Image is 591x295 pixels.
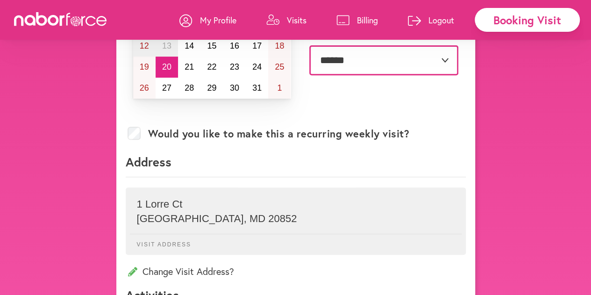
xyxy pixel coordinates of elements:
button: October 27, 2025 [156,78,178,99]
button: October 12, 2025 [133,36,156,57]
button: October 16, 2025 [223,36,246,57]
label: Would you like to make this a recurring weekly visit? [148,128,410,140]
button: October 29, 2025 [200,78,223,99]
abbr: October 28, 2025 [185,83,194,93]
abbr: October 27, 2025 [162,83,171,93]
p: [GEOGRAPHIC_DATA] , MD 20852 [137,213,455,225]
button: October 24, 2025 [246,57,268,78]
a: Visits [266,6,306,34]
abbr: October 22, 2025 [207,62,216,72]
button: October 15, 2025 [200,36,223,57]
button: October 14, 2025 [178,36,200,57]
div: Booking Visit [475,8,580,32]
button: October 28, 2025 [178,78,200,99]
button: November 1, 2025 [268,78,291,99]
abbr: October 20, 2025 [162,62,171,72]
abbr: October 19, 2025 [140,62,149,72]
abbr: October 31, 2025 [252,83,262,93]
abbr: October 16, 2025 [230,41,239,50]
abbr: October 17, 2025 [252,41,262,50]
abbr: October 13, 2025 [162,41,171,50]
abbr: October 21, 2025 [185,62,194,72]
p: Visit Address [130,234,462,248]
abbr: October 12, 2025 [140,41,149,50]
button: October 17, 2025 [246,36,268,57]
button: October 19, 2025 [133,57,156,78]
p: Address [126,154,466,177]
button: October 30, 2025 [223,78,246,99]
a: Billing [336,6,378,34]
a: Logout [408,6,454,34]
p: Logout [428,14,454,26]
abbr: October 24, 2025 [252,62,262,72]
abbr: November 1, 2025 [277,83,282,93]
abbr: October 26, 2025 [140,83,149,93]
abbr: October 23, 2025 [230,62,239,72]
abbr: October 30, 2025 [230,83,239,93]
button: October 18, 2025 [268,36,291,57]
button: October 13, 2025 [156,36,178,57]
p: Billing [357,14,378,26]
button: October 26, 2025 [133,78,156,99]
abbr: October 14, 2025 [185,41,194,50]
p: 1 Lorre Ct [137,198,455,210]
abbr: October 18, 2025 [275,41,284,50]
button: October 31, 2025 [246,78,268,99]
button: October 21, 2025 [178,57,200,78]
abbr: October 15, 2025 [207,41,216,50]
button: October 22, 2025 [200,57,223,78]
button: October 25, 2025 [268,57,291,78]
a: My Profile [179,6,236,34]
abbr: October 29, 2025 [207,83,216,93]
button: October 20, 2025 [156,57,178,78]
p: Visits [287,14,306,26]
button: October 23, 2025 [223,57,246,78]
p: Change Visit Address? [126,265,466,278]
abbr: October 25, 2025 [275,62,284,72]
p: My Profile [200,14,236,26]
